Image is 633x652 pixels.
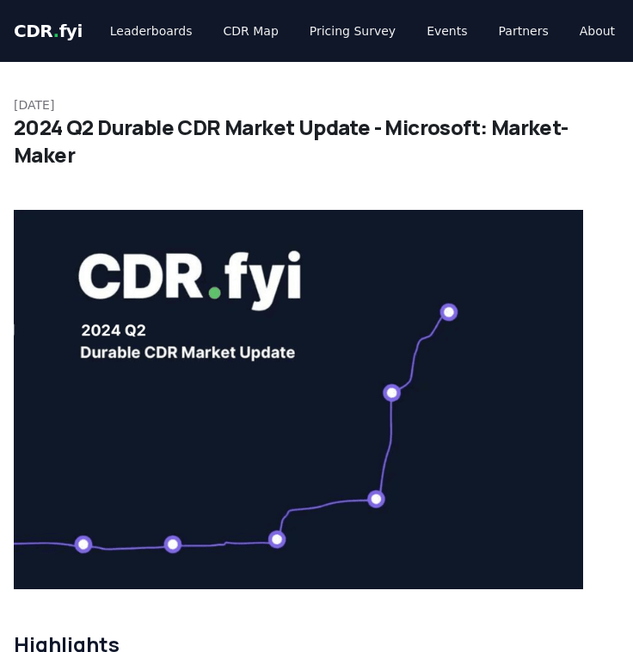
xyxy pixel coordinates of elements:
a: Partners [485,15,562,46]
a: Events [413,15,481,46]
a: CDR.fyi [14,19,83,43]
a: CDR Map [210,15,292,46]
p: [DATE] [14,96,619,114]
span: CDR fyi [14,21,83,41]
a: Pricing Survey [296,15,409,46]
a: Leaderboards [96,15,206,46]
img: blog post image [14,210,583,589]
h1: 2024 Q2 Durable CDR Market Update - Microsoft: Market-Maker [14,114,619,169]
span: . [53,21,59,41]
